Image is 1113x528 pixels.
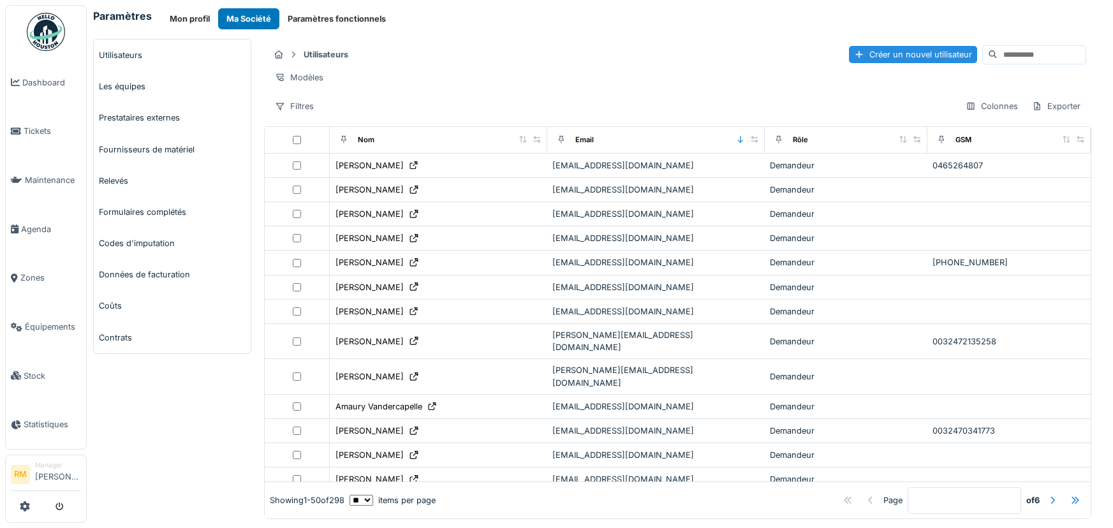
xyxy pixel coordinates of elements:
a: Coûts [94,290,251,321]
div: [EMAIL_ADDRESS][DOMAIN_NAME] [552,400,760,413]
div: [PERSON_NAME] [335,425,404,437]
div: Demandeur [770,400,923,413]
div: Demandeur [770,473,923,485]
div: Demandeur [770,305,923,318]
div: [EMAIL_ADDRESS][DOMAIN_NAME] [552,184,760,196]
div: [PERSON_NAME] [335,281,404,293]
div: Colonnes [960,97,1024,115]
div: Demandeur [770,232,923,244]
a: Les équipes [94,71,251,102]
span: Dashboard [22,77,81,89]
div: 0032472135258 [932,335,1086,348]
a: Formulaires complétés [94,196,251,228]
div: Demandeur [770,159,923,172]
div: [PERSON_NAME][EMAIL_ADDRESS][DOMAIN_NAME] [552,364,760,388]
div: Showing 1 - 50 of 298 [270,494,344,506]
div: [EMAIL_ADDRESS][DOMAIN_NAME] [552,425,760,437]
div: [EMAIL_ADDRESS][DOMAIN_NAME] [552,281,760,293]
a: Stock [6,351,86,400]
div: [PERSON_NAME] [335,208,404,220]
div: [EMAIL_ADDRESS][DOMAIN_NAME] [552,232,760,244]
div: items per page [350,494,436,506]
div: [EMAIL_ADDRESS][DOMAIN_NAME] [552,159,760,172]
button: Mon profil [161,8,218,29]
a: Contrats [94,322,251,353]
div: [PERSON_NAME] [335,305,404,318]
div: Créer un nouvel utilisateur [849,46,977,63]
span: Agenda [21,223,81,235]
a: Dashboard [6,58,86,107]
div: Nom [358,135,374,145]
div: [EMAIL_ADDRESS][DOMAIN_NAME] [552,256,760,268]
li: [PERSON_NAME] [35,460,81,488]
div: [EMAIL_ADDRESS][DOMAIN_NAME] [552,473,760,485]
div: Page [883,494,903,506]
div: Demandeur [770,335,923,348]
a: Tickets [6,107,86,156]
div: Demandeur [770,184,923,196]
a: Données de facturation [94,259,251,290]
a: Codes d'imputation [94,228,251,259]
div: Manager [35,460,81,470]
a: Relevés [94,165,251,196]
div: Demandeur [770,449,923,461]
div: [EMAIL_ADDRESS][DOMAIN_NAME] [552,449,760,461]
span: Zones [20,272,81,284]
div: [PERSON_NAME] [335,449,404,461]
div: Filtres [269,97,320,115]
div: GSM [955,135,971,145]
div: [PERSON_NAME][EMAIL_ADDRESS][DOMAIN_NAME] [552,329,760,353]
div: Rôle [793,135,808,145]
div: [EMAIL_ADDRESS][DOMAIN_NAME] [552,305,760,318]
strong: of 6 [1026,494,1040,506]
div: [PERSON_NAME] [335,159,404,172]
li: RM [11,465,30,484]
span: Stock [24,370,81,382]
div: [PERSON_NAME] [335,473,404,485]
h6: Paramètres [93,10,152,22]
button: Ma Société [218,8,279,29]
a: Agenda [6,205,86,254]
span: Équipements [25,321,81,333]
div: Demandeur [770,208,923,220]
div: [EMAIL_ADDRESS][DOMAIN_NAME] [552,208,760,220]
a: Utilisateurs [94,40,251,71]
div: Demandeur [770,370,923,383]
div: Demandeur [770,425,923,437]
div: Modèles [269,68,329,87]
img: Badge_color-CXgf-gQk.svg [27,13,65,51]
span: Statistiques [24,418,81,430]
strong: Utilisateurs [299,48,353,61]
div: [PHONE_NUMBER] [932,256,1086,268]
div: Demandeur [770,281,923,293]
div: [PERSON_NAME] [335,370,404,383]
div: 0032470341773 [932,425,1086,437]
span: Tickets [24,125,81,137]
div: Exporter [1026,97,1086,115]
div: 0465264807 [932,159,1086,172]
a: Statistiques [6,400,86,450]
a: Équipements [6,302,86,351]
a: Prestataires externes [94,102,251,133]
div: [PERSON_NAME] [335,335,404,348]
div: [PERSON_NAME] [335,184,404,196]
a: Fournisseurs de matériel [94,134,251,165]
a: Maintenance [6,156,86,205]
div: Email [575,135,594,145]
a: RM Manager[PERSON_NAME] [11,460,81,491]
a: Zones [6,254,86,303]
div: [PERSON_NAME] [335,232,404,244]
div: Demandeur [770,256,923,268]
span: Maintenance [25,174,81,186]
div: Amaury Vandercapelle [335,400,422,413]
button: Paramètres fonctionnels [279,8,394,29]
div: [PERSON_NAME] [335,256,404,268]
